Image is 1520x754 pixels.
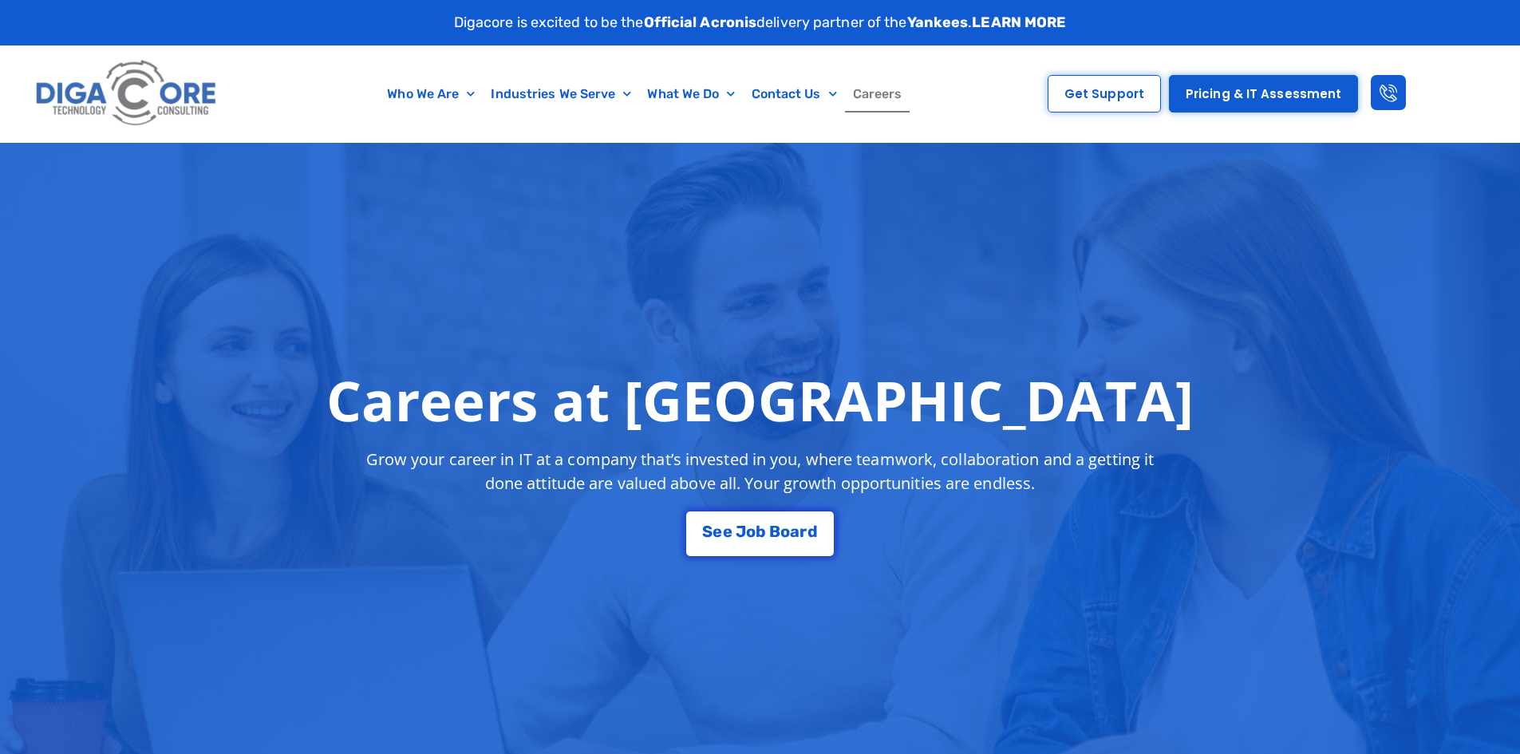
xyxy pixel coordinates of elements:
[326,368,1194,432] h1: Careers at [GEOGRAPHIC_DATA]
[723,523,732,539] span: e
[1048,75,1161,113] a: Get Support
[907,14,969,31] strong: Yankees
[769,523,780,539] span: B
[639,76,743,113] a: What We Do
[972,14,1066,31] a: LEARN MORE
[746,523,756,539] span: o
[845,76,910,113] a: Careers
[1064,88,1144,100] span: Get Support
[780,523,790,539] span: o
[454,12,1067,34] p: Digacore is excited to be the delivery partner of the .
[31,53,223,134] img: Digacore logo 1
[483,76,639,113] a: Industries We Serve
[299,76,991,113] nav: Menu
[790,523,799,539] span: a
[736,523,746,539] span: J
[807,523,818,539] span: d
[1186,88,1341,100] span: Pricing & IT Assessment
[713,523,722,539] span: e
[686,511,833,556] a: See Job Board
[799,523,807,539] span: r
[352,448,1169,495] p: Grow your career in IT at a company that’s invested in you, where teamwork, collaboration and a g...
[756,523,766,539] span: b
[379,76,483,113] a: Who We Are
[702,523,713,539] span: S
[644,14,757,31] strong: Official Acronis
[744,76,845,113] a: Contact Us
[1169,75,1358,113] a: Pricing & IT Assessment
